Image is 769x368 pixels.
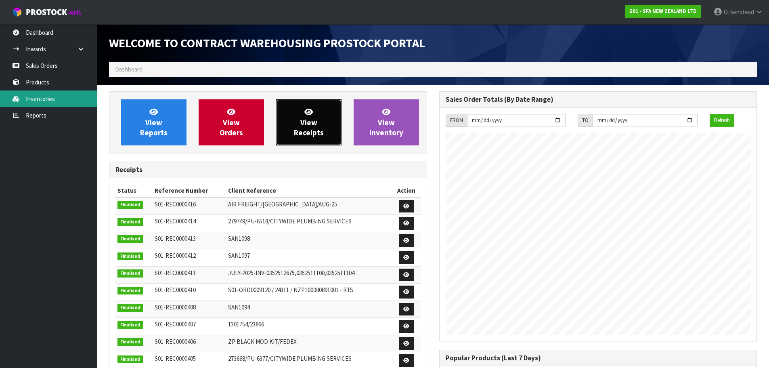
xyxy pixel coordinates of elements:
[228,235,250,242] span: SAN1098
[228,338,297,345] span: ZP BLACK MOD KIT/FEDEX
[294,107,324,137] span: View Receipts
[155,355,196,362] span: S01-REC0000405
[115,166,421,174] h3: Receipts
[354,99,419,145] a: ViewInventory
[392,184,420,197] th: Action
[369,107,403,137] span: View Inventory
[228,286,353,294] span: S01-ORD0009120 / 24311 / NZP100000891001 - RTS
[446,114,467,127] div: FROM
[228,217,352,225] span: 279749/PU-6518/CITYWIDE PLUMBING SERVICES
[117,338,143,346] span: Finalised
[109,35,425,50] span: Welcome to Contract Warehousing ProStock Portal
[117,252,143,261] span: Finalised
[724,8,728,16] span: O
[446,354,751,362] h3: Popular Products (Last 7 Days)
[155,320,196,328] span: S01-REC0000407
[117,304,143,312] span: Finalised
[117,269,143,278] span: Finalised
[117,355,143,364] span: Finalised
[155,252,196,259] span: S01-REC0000412
[12,7,22,17] img: cube-alt.png
[228,269,354,277] span: JULY-2025-INV-0352512675,0352511100,0352511104
[276,99,342,145] a: ViewReceipts
[155,217,196,225] span: S01-REC0000414
[155,269,196,277] span: S01-REC0000411
[220,107,243,137] span: View Orders
[228,200,337,208] span: AIR FREIGHT/[GEOGRAPHIC_DATA]/AUG-25
[446,96,751,103] h3: Sales Order Totals (By Date Range)
[155,200,196,208] span: S01-REC0000416
[710,114,734,127] button: Refresh
[228,320,264,328] span: 1301754/23866
[115,184,153,197] th: Status
[578,114,593,127] div: TO
[117,218,143,226] span: Finalised
[228,355,352,362] span: 273668/PU-6377/CITYWIDE PLUMBING SERVICES
[117,235,143,243] span: Finalised
[729,8,754,16] span: Benstead
[155,286,196,294] span: S01-REC0000410
[117,287,143,295] span: Finalised
[155,303,196,311] span: S01-REC0000408
[155,338,196,345] span: S01-REC0000406
[121,99,186,145] a: ViewReports
[226,184,392,197] th: Client Reference
[199,99,264,145] a: ViewOrders
[629,8,697,15] strong: S01 - SFA NEW ZEALAND LTD
[228,252,250,259] span: SAN1097
[26,7,67,17] span: ProStock
[228,303,250,311] span: SAN1094
[115,65,142,73] span: Dashboard
[155,235,196,242] span: S01-REC0000413
[140,107,168,137] span: View Reports
[153,184,226,197] th: Reference Number
[117,321,143,329] span: Finalised
[117,201,143,209] span: Finalised
[69,9,81,17] small: WMS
